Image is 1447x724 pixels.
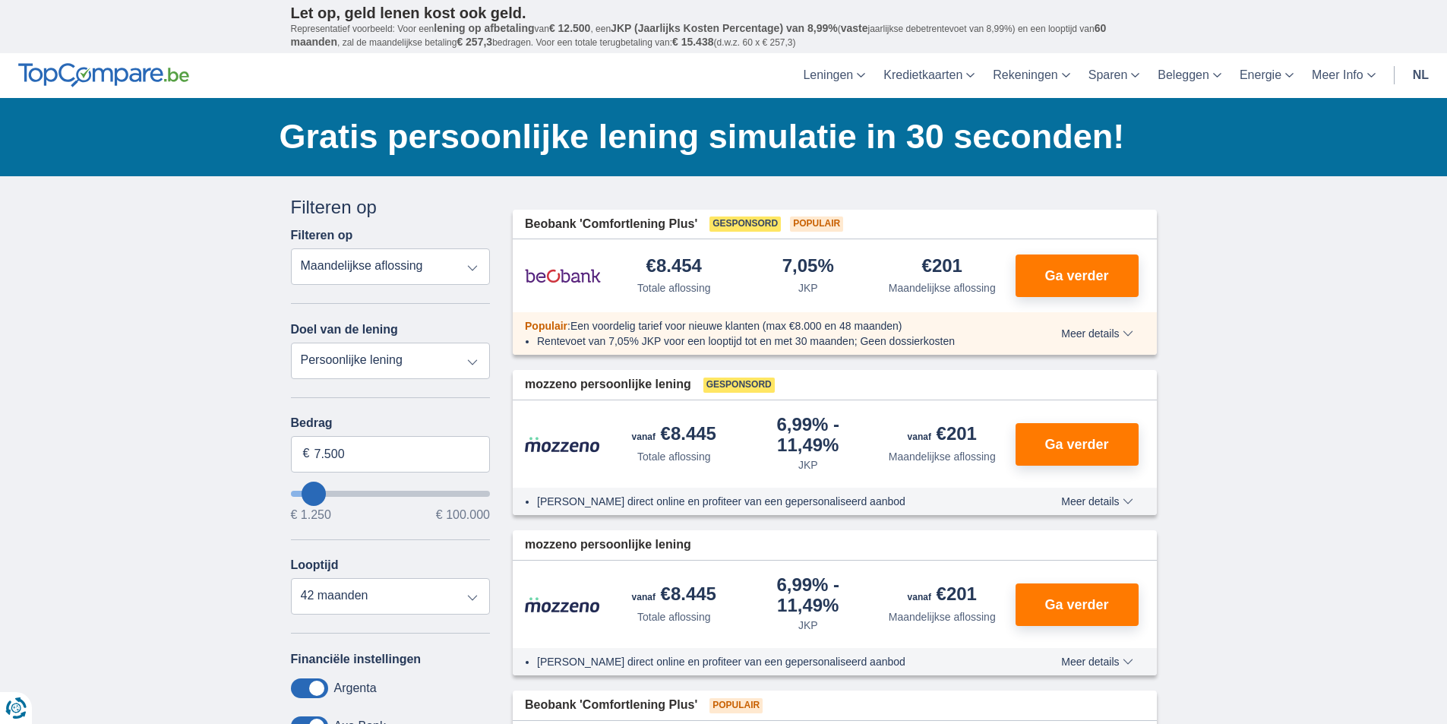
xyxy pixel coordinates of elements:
[747,416,870,454] div: 6,99%
[1061,656,1133,667] span: Meer details
[525,436,601,453] img: product.pl.alt Mozzeno
[632,425,716,446] div: €8.445
[874,53,984,98] a: Kredietkaarten
[889,609,996,624] div: Maandelijkse aflossing
[790,217,843,232] span: Populair
[672,36,714,48] span: € 15.438
[570,320,902,332] span: Een voordelig tarief voor nieuwe klanten (max €8.000 en 48 maanden)
[280,113,1157,160] h1: Gratis persoonlijke lening simulatie in 30 seconden!
[525,320,567,332] span: Populair
[984,53,1079,98] a: Rekeningen
[908,585,977,606] div: €201
[334,681,377,695] label: Argenta
[1044,438,1108,451] span: Ga verder
[1148,53,1231,98] a: Beleggen
[841,22,868,34] span: vaste
[525,536,691,554] span: mozzeno persoonlijke lening
[18,63,189,87] img: TopCompare
[632,585,716,606] div: €8.445
[1050,327,1144,340] button: Meer details
[513,318,1018,334] div: :
[747,576,870,615] div: 6,99%
[436,509,490,521] span: € 100.000
[291,416,491,430] label: Bedrag
[303,445,310,463] span: €
[1050,656,1144,668] button: Meer details
[525,376,691,394] span: mozzeno persoonlijke lening
[291,323,398,337] label: Doel van de lening
[291,509,331,521] span: € 1.250
[798,280,818,296] div: JKP
[1016,255,1139,297] button: Ga verder
[291,194,491,220] div: Filteren op
[525,596,601,613] img: product.pl.alt Mozzeno
[1061,496,1133,507] span: Meer details
[889,449,996,464] div: Maandelijkse aflossing
[1079,53,1149,98] a: Sparen
[1016,423,1139,466] button: Ga verder
[637,449,711,464] div: Totale aflossing
[637,280,711,296] div: Totale aflossing
[1404,53,1438,98] a: nl
[611,22,838,34] span: JKP (Jaarlijks Kosten Percentage) van 8,99%
[537,334,1006,349] li: Rentevoet van 7,05% JKP voor een looptijd tot en met 30 maanden; Geen dossierkosten
[1303,53,1385,98] a: Meer Info
[1231,53,1303,98] a: Energie
[525,257,601,295] img: product.pl.alt Beobank
[889,280,996,296] div: Maandelijkse aflossing
[1016,583,1139,626] button: Ga verder
[637,609,711,624] div: Totale aflossing
[794,53,874,98] a: Leningen
[1044,598,1108,612] span: Ga verder
[457,36,492,48] span: € 257,3
[922,257,962,277] div: €201
[798,618,818,633] div: JKP
[703,378,775,393] span: Gesponsord
[525,216,697,233] span: Beobank 'Comfortlening Plus'
[646,257,702,277] div: €8.454
[291,22,1157,49] p: Representatief voorbeeld: Voor een van , een ( jaarlijkse debetrentevoet van 8,99%) en een loopti...
[525,697,697,714] span: Beobank 'Comfortlening Plus'
[549,22,591,34] span: € 12.500
[709,217,781,232] span: Gesponsord
[1061,328,1133,339] span: Meer details
[782,257,834,277] div: 7,05%
[908,425,977,446] div: €201
[291,491,491,497] input: wantToBorrow
[709,698,763,713] span: Populair
[291,558,339,572] label: Looptijd
[291,229,353,242] label: Filteren op
[537,654,1006,669] li: [PERSON_NAME] direct online en profiteer van een gepersonaliseerd aanbod
[1050,495,1144,507] button: Meer details
[537,494,1006,509] li: [PERSON_NAME] direct online en profiteer van een gepersonaliseerd aanbod
[434,22,534,34] span: lening op afbetaling
[798,457,818,473] div: JKP
[291,22,1107,48] span: 60 maanden
[291,653,422,666] label: Financiële instellingen
[1044,269,1108,283] span: Ga verder
[291,4,1157,22] p: Let op, geld lenen kost ook geld.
